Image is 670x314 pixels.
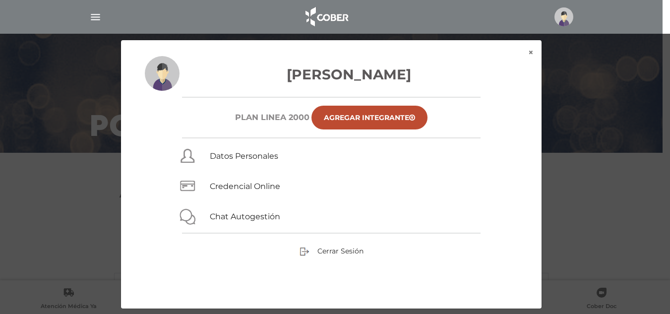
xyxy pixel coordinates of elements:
img: profile-placeholder.svg [145,56,180,91]
a: Agregar Integrante [311,106,427,129]
img: profile-placeholder.svg [554,7,573,26]
button: × [520,40,542,65]
h3: [PERSON_NAME] [145,64,518,85]
a: Chat Autogestión [210,212,280,221]
span: Cerrar Sesión [317,247,364,255]
img: sign-out.png [300,247,309,256]
a: Cerrar Sesión [300,246,364,255]
img: Cober_menu-lines-white.svg [89,11,102,23]
a: Datos Personales [210,151,278,161]
a: Credencial Online [210,182,280,191]
h6: Plan Linea 2000 [235,113,309,122]
img: logo_cober_home-white.png [300,5,352,29]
